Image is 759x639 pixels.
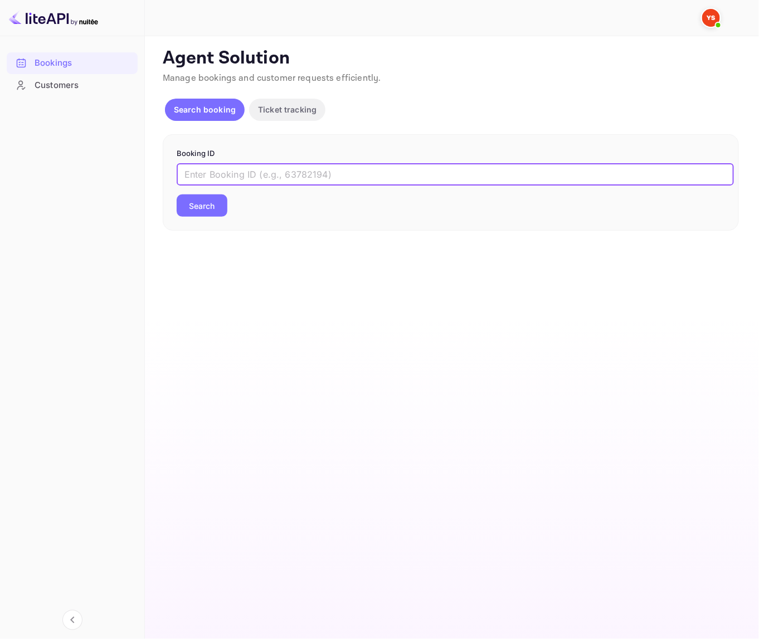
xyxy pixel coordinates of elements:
[62,610,82,630] button: Collapse navigation
[7,52,138,73] a: Bookings
[9,9,98,27] img: LiteAPI logo
[177,148,725,159] p: Booking ID
[177,194,227,217] button: Search
[702,9,720,27] img: Yandex Support
[163,72,381,84] span: Manage bookings and customer requests efficiently.
[35,57,132,70] div: Bookings
[258,104,317,115] p: Ticket tracking
[7,52,138,74] div: Bookings
[7,75,138,95] a: Customers
[163,47,739,70] p: Agent Solution
[35,79,132,92] div: Customers
[174,104,236,115] p: Search booking
[7,75,138,96] div: Customers
[177,163,734,186] input: Enter Booking ID (e.g., 63782194)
